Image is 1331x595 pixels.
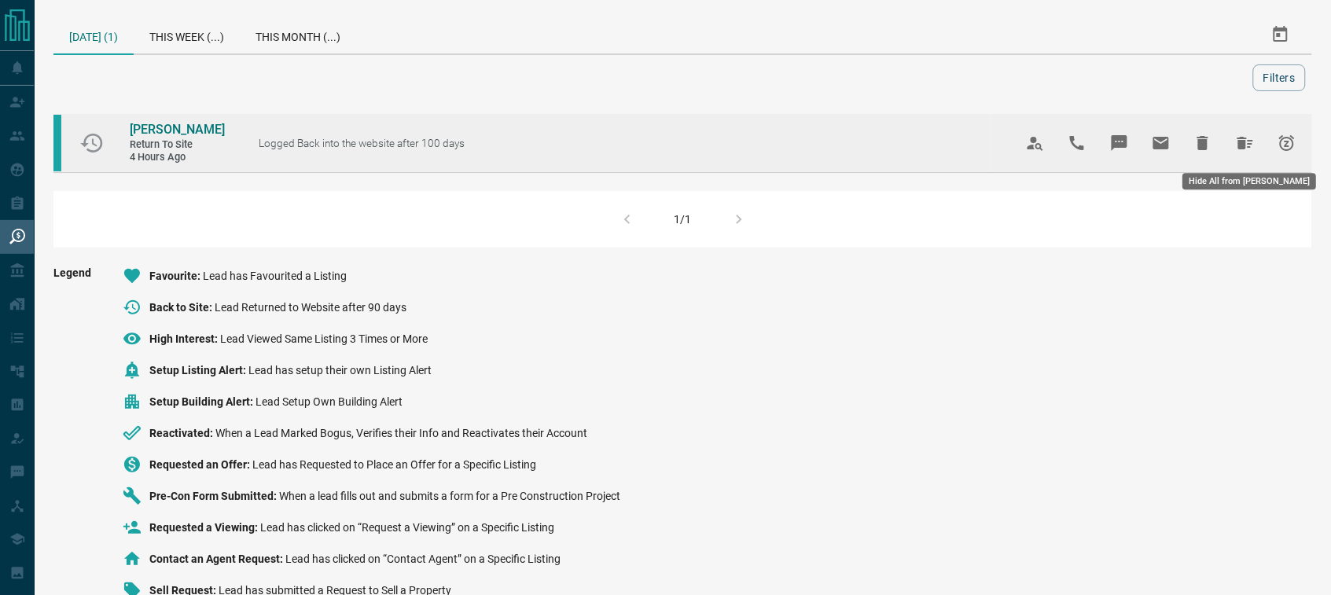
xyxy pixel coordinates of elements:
span: Call [1058,124,1096,162]
span: Return to Site [130,138,224,152]
span: [PERSON_NAME] [130,122,225,137]
span: Hide All from Vince Mattiucci [1226,124,1264,162]
div: 1/1 [675,213,692,226]
span: Setup Building Alert [149,395,256,408]
span: Message [1101,124,1138,162]
div: [DATE] (1) [53,16,134,55]
span: When a lead fills out and submits a form for a Pre Construction Project [279,490,620,502]
span: Lead has setup their own Listing Alert [248,364,432,376]
span: Setup Listing Alert [149,364,248,376]
div: condos.ca [53,115,61,171]
a: [PERSON_NAME] [130,122,224,138]
span: Requested a Viewing [149,521,260,534]
span: Lead has Favourited a Listing [203,270,347,282]
span: Lead has Requested to Place an Offer for a Specific Listing [252,458,536,471]
button: Select Date Range [1262,16,1300,53]
span: High Interest [149,332,220,345]
div: Hide All from [PERSON_NAME] [1183,173,1317,189]
span: Lead Viewed Same Listing 3 Times or More [220,332,428,345]
span: Lead has clicked on “Contact Agent” on a Specific Listing [285,553,561,565]
span: Logged Back into the website after 100 days [259,137,465,149]
div: This Month (...) [240,16,356,53]
span: Lead Returned to Website after 90 days [215,301,406,314]
span: Requested an Offer [149,458,252,471]
span: Email [1142,124,1180,162]
span: View Profile [1017,124,1054,162]
span: Pre-Con Form Submitted [149,490,279,502]
span: Lead has clicked on “Request a Viewing” on a Specific Listing [260,521,554,534]
div: This Week (...) [134,16,240,53]
span: When a Lead Marked Bogus, Verifies their Info and Reactivates their Account [215,427,587,439]
span: Snooze [1268,124,1306,162]
span: Favourite [149,270,203,282]
span: Reactivated [149,427,215,439]
button: Filters [1253,64,1306,91]
span: 4 hours ago [130,151,224,164]
span: Contact an Agent Request [149,553,285,565]
span: Hide [1184,124,1222,162]
span: Back to Site [149,301,215,314]
span: Lead Setup Own Building Alert [256,395,403,408]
